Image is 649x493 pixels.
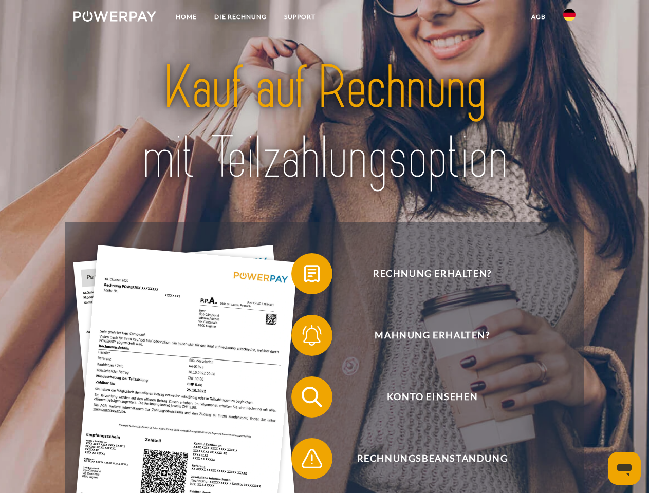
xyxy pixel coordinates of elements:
img: title-powerpay_de.svg [98,49,551,197]
a: Home [167,8,206,26]
img: qb_search.svg [299,384,325,410]
img: logo-powerpay-white.svg [73,11,156,22]
img: qb_bell.svg [299,323,325,348]
button: Rechnung erhalten? [291,253,559,294]
span: Rechnungsbeanstandung [306,438,558,479]
img: qb_warning.svg [299,446,325,471]
a: DIE RECHNUNG [206,8,275,26]
a: agb [523,8,554,26]
iframe: Schaltfläche zum Öffnen des Messaging-Fensters [608,452,641,485]
img: de [563,9,576,21]
span: Rechnung erhalten? [306,253,558,294]
a: SUPPORT [275,8,324,26]
img: qb_bill.svg [299,261,325,287]
span: Konto einsehen [306,376,558,418]
span: Mahnung erhalten? [306,315,558,356]
button: Mahnung erhalten? [291,315,559,356]
button: Rechnungsbeanstandung [291,438,559,479]
button: Konto einsehen [291,376,559,418]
